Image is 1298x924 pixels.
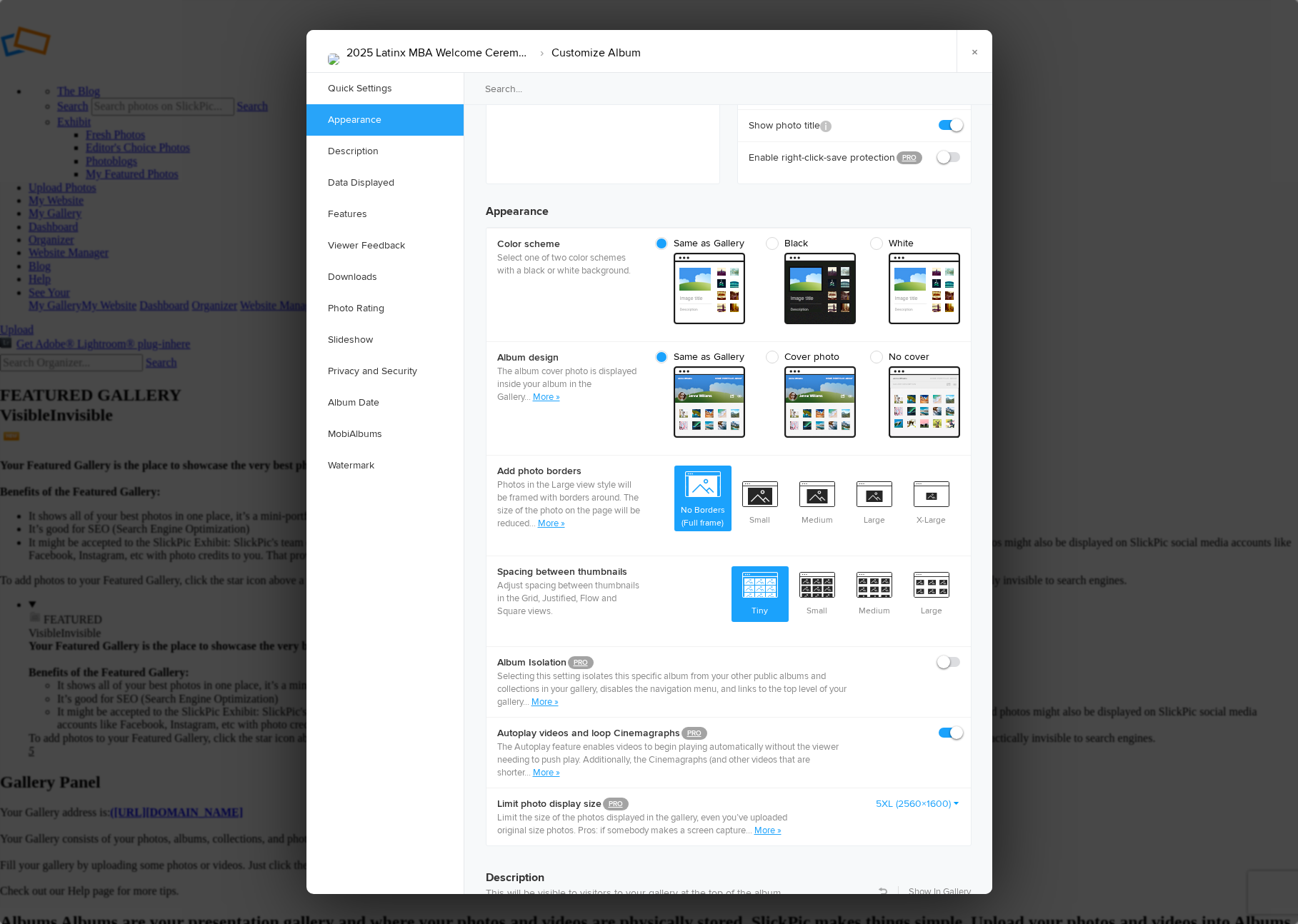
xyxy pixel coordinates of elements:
p: Select one of two color schemes with a black or white background. [497,251,640,277]
span: White [870,237,953,250]
span: Medium [789,476,846,528]
span: X-Large [903,476,960,528]
p: Selecting this setting isolates this specific album from your other public albums and collections... [497,670,867,708]
b: Show photo title [749,119,832,133]
a: Watermark [306,450,464,481]
span: cover From gallery - light [674,366,745,438]
a: Photo Rating [306,293,464,324]
span: Small [789,566,846,619]
b: Spacing between thumbnails [497,565,640,579]
a: Slideshow [306,324,464,356]
p: Adjust spacing between thumbnails in the Grid, Justified, Flow and Square views. [497,579,640,618]
b: Add photo borders [497,464,640,478]
a: PRO [897,151,922,164]
a: 5XL (2560×1600) [876,797,960,811]
a: MobiAlbums [306,418,464,450]
a: More » [538,518,565,529]
h3: Appearance [486,191,972,220]
a: Data Displayed [306,167,464,199]
b: Color scheme [497,237,640,251]
span: cover From gallery - light [784,366,856,438]
span: Cover photo [766,351,849,363]
span: Small [732,476,789,528]
img: DSCF4812.jpg [328,54,339,65]
span: Black [766,237,849,250]
li: 2025 Latinx MBA Welcome Ceremony [346,41,532,65]
h3: Description [486,858,972,886]
a: Appearance [306,104,464,136]
a: More » [531,696,559,708]
p: This will be visible to visitors to your gallery at the top of the album [486,886,972,900]
b: Autoplay videos and loop Cinemagraphs [497,726,867,740]
b: Limit photo display size [497,797,798,811]
span: ... [746,825,754,836]
a: Privacy and Security [306,356,464,387]
b: Enable right-click-save protection [749,151,886,165]
a: PRO [568,656,594,669]
span: cover From gallery - light [889,366,960,438]
span: Same as Gallery [655,237,744,250]
span: Tiny [732,566,789,619]
a: Features [306,199,464,230]
a: More » [533,391,560,403]
span: Same as Gallery [655,351,744,363]
p: The album cover photo is displayed inside your album in the Gallery. [497,365,640,403]
span: Large [846,476,903,528]
span: ... [524,767,533,778]
input: Search... [463,72,994,105]
a: Album Date [306,387,464,418]
a: More » [754,825,782,836]
p: Limit the size of the photos displayed in the gallery, even you’ve uploaded original size photos.... [497,811,798,837]
a: Quick Settings [306,73,464,104]
p: Photos in the Large view style will be framed with borders around. The size of the photo on the p... [497,478,640,530]
span: No Borders (Full frame) [674,466,732,531]
a: Show In Gallery [909,885,971,898]
b: Album Isolation [497,656,867,670]
a: × [957,30,992,73]
span: ... [529,518,538,529]
a: Downloads [306,261,464,293]
a: More » [533,767,560,778]
p: The Autoplay feature enables videos to begin playing automatically without the viewer needing to ... [497,740,867,779]
li: Customize Album [532,41,641,65]
span: Large [903,566,960,619]
span: No cover [870,351,953,363]
span: .. [526,391,533,403]
b: Album design [497,351,640,365]
a: Description [306,136,464,167]
a: PRO [682,727,707,740]
span: Medium [846,566,903,619]
a: Viewer Feedback [306,230,464,261]
a: PRO [603,798,629,810]
a: Revert [879,887,887,895]
span: .. [525,696,531,708]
